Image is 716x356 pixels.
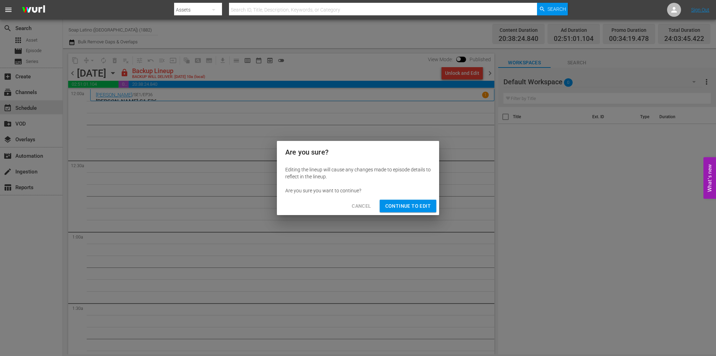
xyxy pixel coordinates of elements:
div: Are you sure you want to continue? [285,187,431,194]
button: Continue to Edit [380,200,436,213]
h2: Are you sure? [285,147,431,158]
img: ans4CAIJ8jUAAAAAAAAAAAAAAAAAAAAAAAAgQb4GAAAAAAAAAAAAAAAAAAAAAAAAJMjXAAAAAAAAAAAAAAAAAAAAAAAAgAT5G... [17,2,50,18]
span: Search [547,3,566,15]
button: Cancel [346,200,377,213]
div: Editing the lineup will cause any changes made to episode details to reflect in the lineup. [285,166,431,180]
span: menu [4,6,13,14]
button: Open Feedback Widget [703,157,716,199]
span: Cancel [352,202,371,211]
a: Sign Out [691,7,709,13]
span: Continue to Edit [385,202,431,211]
